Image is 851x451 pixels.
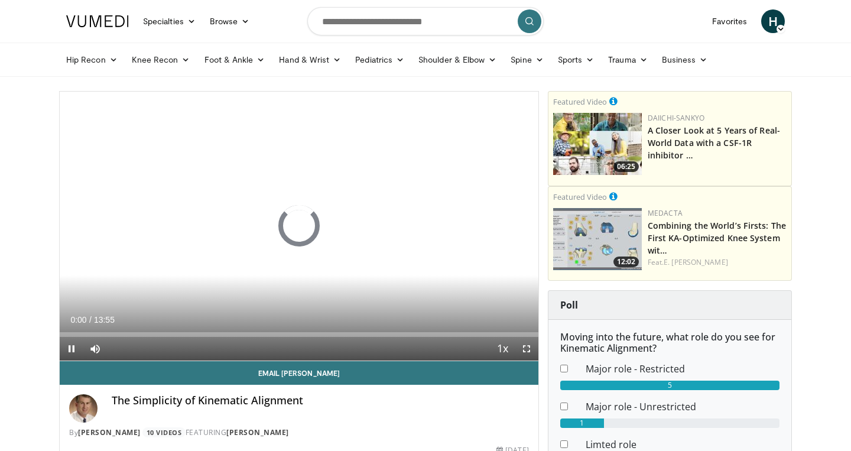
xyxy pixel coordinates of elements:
[60,361,538,385] a: Email [PERSON_NAME]
[601,48,655,72] a: Trauma
[553,208,642,270] a: 12:02
[553,96,607,107] small: Featured Video
[78,427,141,437] a: [PERSON_NAME]
[307,7,544,35] input: Search topics, interventions
[560,332,779,354] h6: Moving into the future, what role do you see for Kinematic Alignment?
[94,315,115,325] span: 13:55
[112,394,529,407] h4: The Simplicity of Kinematic Alignment
[226,427,289,437] a: [PERSON_NAME]
[648,208,683,218] a: Medacta
[60,92,538,361] video-js: Video Player
[411,48,504,72] a: Shoulder & Elbow
[655,48,715,72] a: Business
[504,48,550,72] a: Spine
[560,298,578,312] strong: Poll
[553,113,642,175] img: 93c22cae-14d1-47f0-9e4a-a244e824b022.png.150x105_q85_crop-smart_upscale.jpg
[272,48,348,72] a: Hand & Wrist
[577,400,788,414] dd: Major role - Unrestricted
[142,427,186,437] a: 10 Videos
[125,48,197,72] a: Knee Recon
[648,257,787,268] div: Feat.
[491,337,515,361] button: Playback Rate
[761,9,785,33] a: H
[648,125,780,161] a: A Closer Look at 5 Years of Real-World Data with a CSF-1R inhibitor …
[553,113,642,175] a: 06:25
[136,9,203,33] a: Specialties
[59,48,125,72] a: Hip Recon
[348,48,411,72] a: Pediatrics
[648,220,786,256] a: Combining the World’s Firsts: The First KA-Optimized Knee System wit…
[553,208,642,270] img: aaf1b7f9-f888-4d9f-a252-3ca059a0bd02.150x105_q85_crop-smart_upscale.jpg
[664,257,728,267] a: E. [PERSON_NAME]
[60,337,83,361] button: Pause
[89,315,92,325] span: /
[577,362,788,376] dd: Major role - Restricted
[553,192,607,202] small: Featured Video
[648,113,704,123] a: Daiichi-Sankyo
[705,9,754,33] a: Favorites
[60,332,538,337] div: Progress Bar
[69,394,98,423] img: Avatar
[560,418,604,428] div: 1
[66,15,129,27] img: VuMedi Logo
[203,9,257,33] a: Browse
[613,161,639,172] span: 06:25
[83,337,107,361] button: Mute
[70,315,86,325] span: 0:00
[515,337,538,361] button: Fullscreen
[560,381,779,390] div: 5
[197,48,272,72] a: Foot & Ankle
[613,257,639,267] span: 12:02
[69,427,529,438] div: By FEATURING
[551,48,602,72] a: Sports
